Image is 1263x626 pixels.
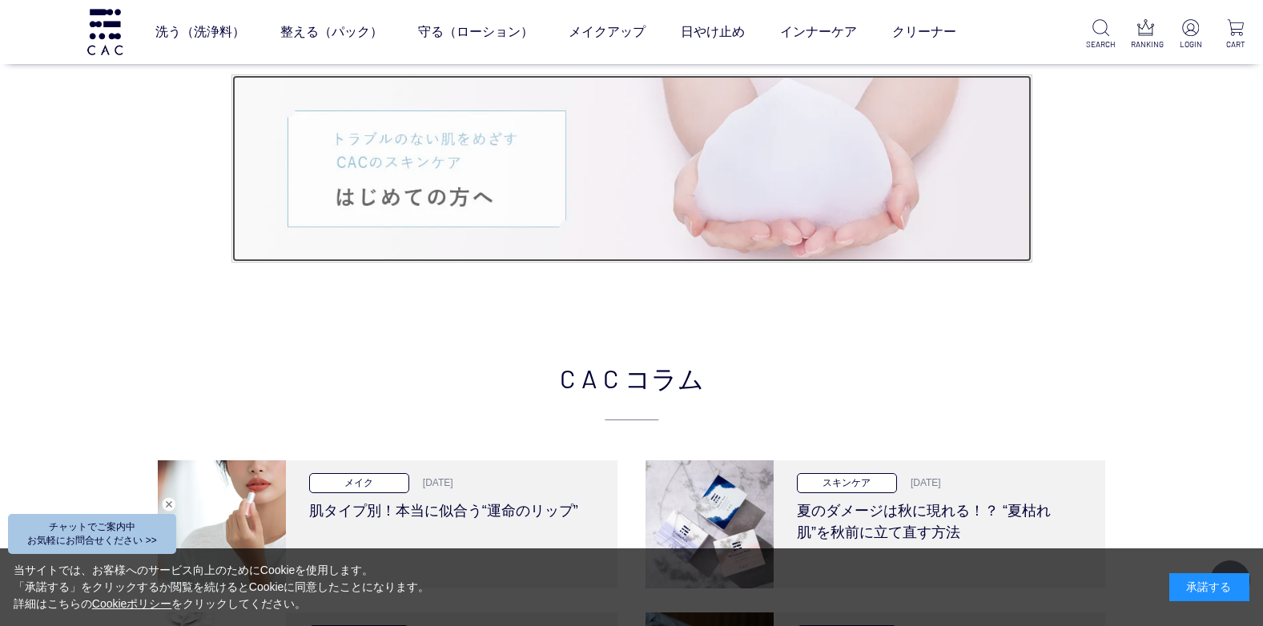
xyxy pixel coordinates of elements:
[780,10,857,54] a: インナーケア
[85,9,125,54] img: logo
[1221,19,1250,50] a: CART
[797,473,897,493] p: スキンケア
[309,473,409,493] p: メイク
[418,10,533,54] a: 守る（ローション）
[797,493,1072,544] h3: 夏のダメージは秋に現れる！？ “夏枯れ肌”を秋前に立て直す方法
[901,476,941,490] p: [DATE]
[158,460,617,588] a: 肌タイプ別！本当に似合う“運命のリップ” メイク [DATE] 肌タイプ別！本当に似合う“運命のリップ”
[1086,38,1115,50] p: SEARCH
[309,493,585,522] h3: 肌タイプ別！本当に似合う“運命のリップ”
[1177,19,1205,50] a: LOGIN
[681,10,745,54] a: 日やけ止め
[1169,573,1249,601] div: 承諾する
[646,460,774,588] img: 夏のダメージは秋に現れる！？ “夏枯れ肌”を秋前に立て直す方法
[1131,19,1160,50] a: RANKING
[1177,38,1205,50] p: LOGIN
[413,476,453,490] p: [DATE]
[1131,38,1160,50] p: RANKING
[232,75,1032,262] a: はじめての方へはじめての方へ
[280,10,383,54] a: 整える（パック）
[1086,19,1115,50] a: SEARCH
[155,10,245,54] a: 洗う（洗浄料）
[569,10,646,54] a: メイクアップ
[158,460,286,588] img: 肌タイプ別！本当に似合う“運命のリップ”
[1221,38,1250,50] p: CART
[14,562,430,612] div: 当サイトでは、お客様へのサービス向上のためにCookieを使用します。 「承諾する」をクリックするか閲覧を続けるとCookieに同意したことになります。 詳細はこちらの をクリックしてください。
[646,460,1105,588] a: 夏のダメージは秋に現れる！？ “夏枯れ肌”を秋前に立て直す方法 スキンケア [DATE] 夏のダメージは秋に現れる！？ “夏枯れ肌”を秋前に立て直す方法
[232,75,1032,262] img: はじめての方へ
[92,597,172,610] a: Cookieポリシー
[625,359,704,397] span: コラム
[158,359,1105,420] h2: CAC
[892,10,956,54] a: クリーナー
